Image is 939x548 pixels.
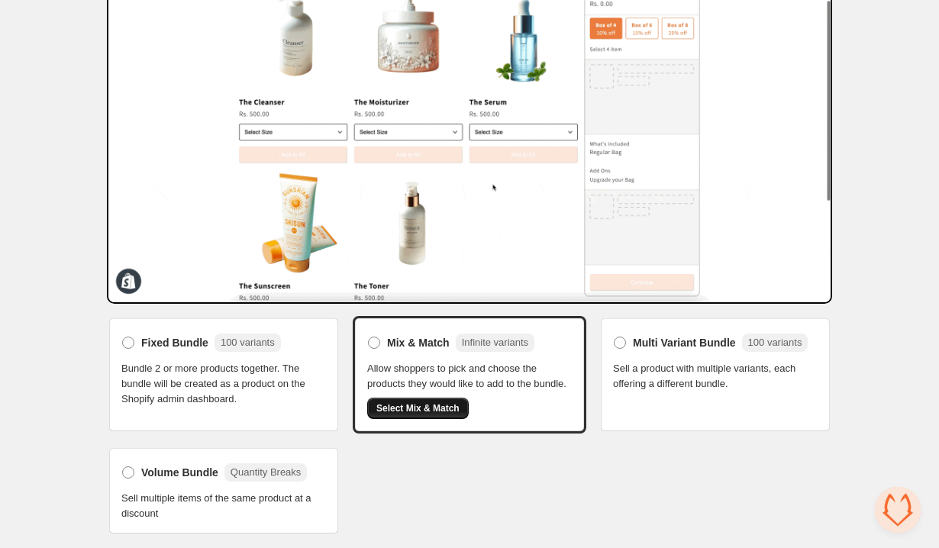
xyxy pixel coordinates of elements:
span: 100 variants [221,337,275,348]
div: Open chat [875,487,921,533]
span: Sell multiple items of the same product at a discount [121,491,326,521]
span: 100 variants [748,337,802,348]
span: Volume Bundle [141,465,218,480]
span: Fixed Bundle [141,335,208,350]
span: Infinite variants [462,337,528,348]
button: Select Mix & Match [367,398,469,419]
span: Bundle 2 or more products together. The bundle will be created as a product on the Shopify admin ... [121,361,326,407]
span: Multi Variant Bundle [633,335,736,350]
span: Allow shoppers to pick and choose the products they would like to add to the bundle. [367,361,572,392]
span: Mix & Match [387,335,450,350]
span: Quantity Breaks [231,466,302,478]
span: Select Mix & Match [376,402,460,414]
span: Sell a product with multiple variants, each offering a different bundle. [613,361,818,392]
